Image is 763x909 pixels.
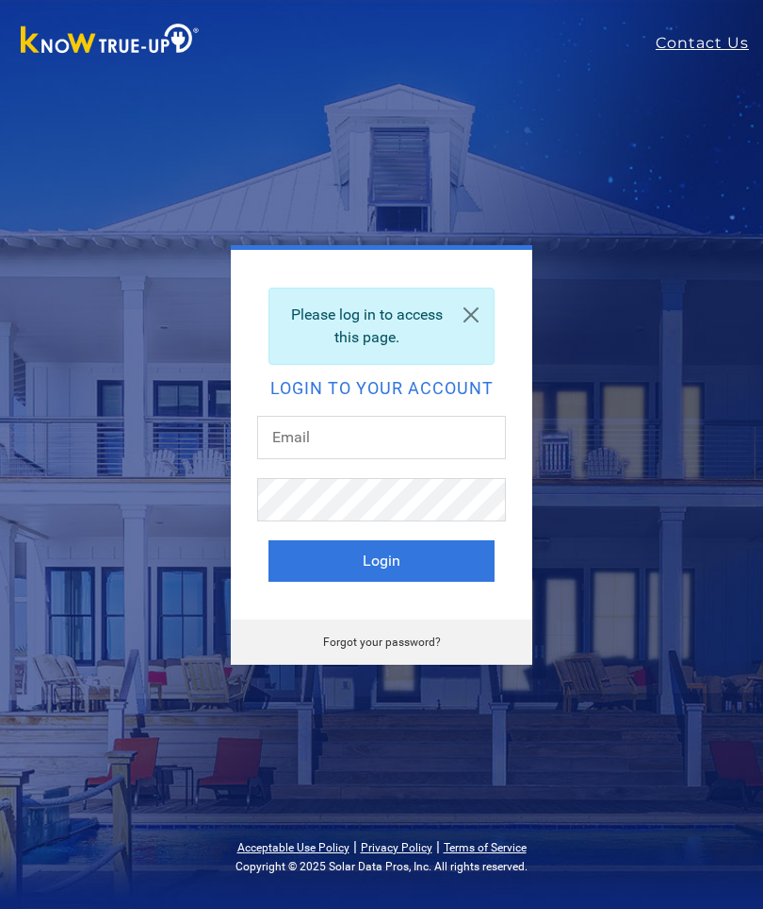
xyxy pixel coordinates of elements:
[323,636,441,649] a: Forgot your password?
[361,841,432,854] a: Privacy Policy
[268,540,495,582] button: Login
[353,837,357,855] span: |
[436,837,440,855] span: |
[257,416,506,459] input: Email
[444,841,527,854] a: Terms of Service
[11,20,209,62] img: Know True-Up
[237,841,349,854] a: Acceptable Use Policy
[656,32,763,55] a: Contact Us
[268,380,495,397] h2: Login to your account
[268,288,495,365] div: Please log in to access this page.
[448,289,494,341] a: Close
